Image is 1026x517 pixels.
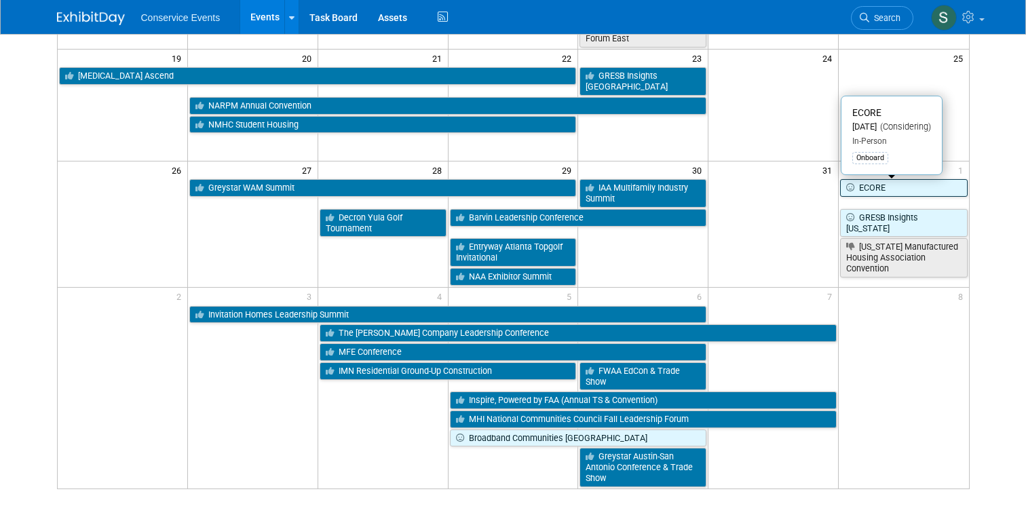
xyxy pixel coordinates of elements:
a: IMN Residential Ground-Up Construction [320,362,577,380]
img: Savannah Doctor [931,5,957,31]
span: 24 [821,50,838,66]
a: NARPM Annual Convention [189,97,706,115]
span: 21 [431,50,448,66]
span: 26 [170,161,187,178]
a: [MEDICAL_DATA] Ascend [59,67,577,85]
a: GRESB Insights [GEOGRAPHIC_DATA] [579,67,706,95]
div: [DATE] [852,121,931,133]
span: 25 [952,50,969,66]
img: ExhibitDay [57,12,125,25]
span: 8 [957,288,969,305]
span: 4 [436,288,448,305]
a: NMHC Student Housing [189,116,577,134]
a: The [PERSON_NAME] Company Leadership Conference [320,324,837,342]
span: 19 [170,50,187,66]
span: 23 [691,50,708,66]
a: Greystar Austin-San Antonio Conference & Trade Show [579,448,706,486]
span: Conservice Events [141,12,221,23]
div: Onboard [852,152,888,164]
span: 27 [301,161,318,178]
span: 7 [826,288,838,305]
a: Entryway Atlanta Topgolf Invitational [450,238,577,266]
a: Inspire, Powered by FAA (Annual TS & Convention) [450,391,837,409]
span: 28 [431,161,448,178]
span: 31 [821,161,838,178]
span: (Considering) [877,121,931,132]
a: Broadband Communities [GEOGRAPHIC_DATA] [450,429,707,447]
span: Search [869,13,900,23]
span: 6 [696,288,708,305]
span: 29 [560,161,577,178]
a: GRESB Insights [US_STATE] [840,209,967,237]
span: 22 [560,50,577,66]
span: 3 [305,288,318,305]
a: IAA Multifamily Industry Summit [579,179,706,207]
a: Barvin Leadership Conference [450,209,707,227]
span: 5 [565,288,577,305]
a: Decron Yula Golf Tournament [320,209,446,237]
a: Invitation Homes Leadership Summit [189,306,706,324]
a: FWAA EdCon & Trade Show [579,362,706,390]
span: 30 [691,161,708,178]
a: NAA Exhibitor Summit [450,268,577,286]
a: MHI National Communities Council Fall Leadership Forum [450,410,837,428]
span: In-Person [852,136,887,146]
span: 20 [301,50,318,66]
a: MFE Conference [320,343,707,361]
span: ECORE [852,107,881,118]
a: [US_STATE] Manufactured Housing Association Convention [840,238,967,277]
a: ECORE [840,179,967,197]
a: Greystar WAM Summit [189,179,577,197]
span: 1 [957,161,969,178]
a: Search [851,6,913,30]
span: 2 [175,288,187,305]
